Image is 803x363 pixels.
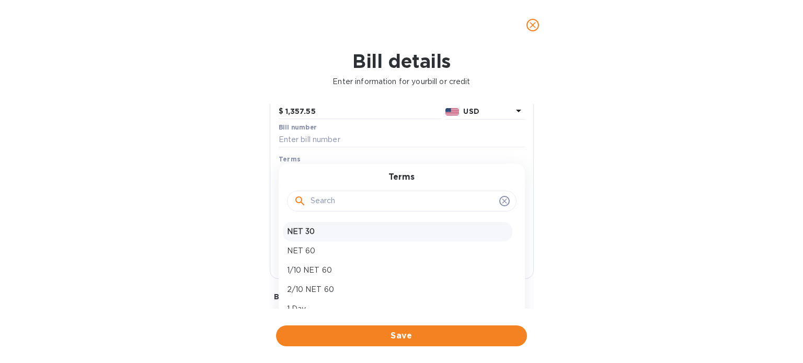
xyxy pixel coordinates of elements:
[287,303,508,314] p: 1 Day
[388,172,415,182] h3: Terms
[287,226,508,237] p: NET 30
[279,167,326,178] p: Select terms
[287,245,508,256] p: NET 60
[520,13,545,38] button: close
[276,325,527,346] button: Save
[8,50,795,72] h1: Bill details
[463,107,479,115] b: USD
[274,291,530,302] p: Bill image
[279,132,525,148] input: Enter bill number
[287,284,508,295] p: 2/10 NET 60
[279,124,316,131] label: Bill number
[445,108,460,115] img: USD
[279,104,285,120] div: $
[8,76,795,87] p: Enter information for your bill or credit
[284,330,519,342] span: Save
[285,104,441,120] input: $ Enter bill amount
[279,155,301,163] b: Terms
[311,193,495,209] input: Search
[287,265,508,276] p: 1/10 NET 60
